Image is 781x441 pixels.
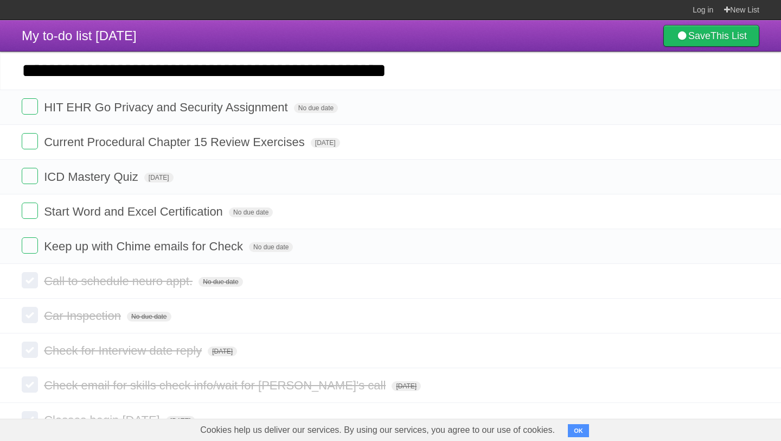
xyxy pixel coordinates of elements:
span: No due date [127,312,171,322]
label: Done [22,168,38,184]
label: Done [22,203,38,219]
span: [DATE] [208,346,237,356]
span: [DATE] [311,138,340,148]
span: Cookies help us deliver our services. By using our services, you agree to our use of cookies. [189,419,566,441]
span: Check email for skills check info/wait for [PERSON_NAME]'s call [44,379,388,392]
span: ICD Mastery Quiz [44,170,141,184]
label: Done [22,411,38,427]
span: Call to schedule neuro appt. [44,274,195,288]
button: OK [568,424,589,437]
span: My to-do list [DATE] [22,28,137,43]
label: Done [22,98,38,115]
span: [DATE] [166,416,195,426]
span: Current Procedural Chapter 15 Review Exercises [44,135,308,149]
span: [DATE] [392,381,421,391]
span: Start Word and Excel Certification [44,205,226,218]
span: Keep up with Chime emails for Check [44,240,246,253]
span: No due date [199,277,242,287]
span: No due date [249,242,293,252]
label: Done [22,342,38,358]
span: No due date [294,103,338,113]
span: [DATE] [144,173,174,182]
label: Done [22,133,38,149]
label: Done [22,376,38,393]
a: SaveThis List [663,25,759,47]
label: Done [22,307,38,323]
span: Classes begin [DATE] [44,413,163,427]
b: This List [710,30,747,41]
label: Done [22,237,38,254]
label: Done [22,272,38,288]
span: HIT EHR Go Privacy and Security Assignment [44,100,291,114]
span: Car Inspection [44,309,124,323]
span: Check for Interview date reply [44,344,204,357]
span: No due date [229,207,273,217]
